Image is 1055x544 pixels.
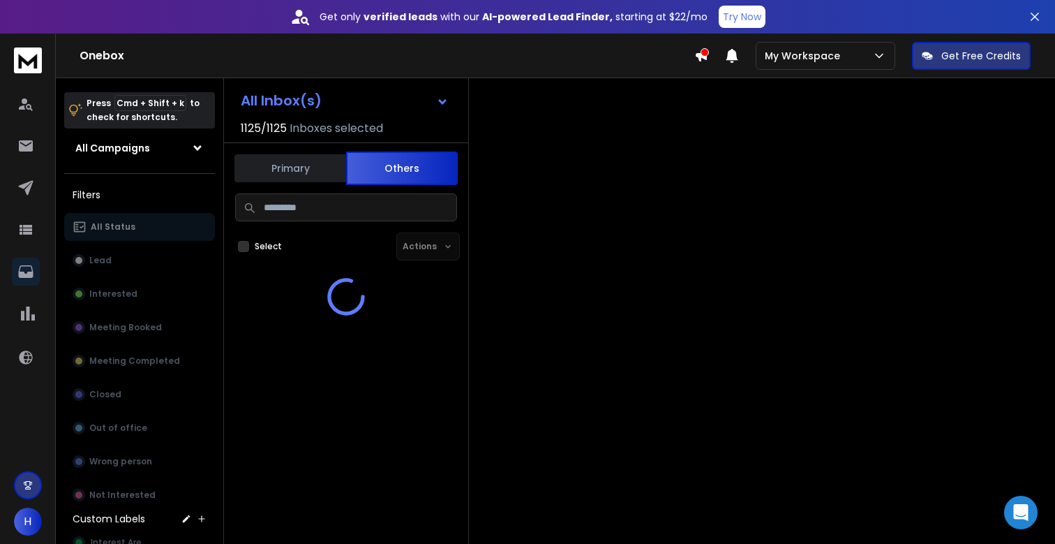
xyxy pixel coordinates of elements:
[87,96,200,124] p: Press to check for shortcuts.
[73,512,145,526] h3: Custom Labels
[80,47,694,64] h1: Onebox
[290,120,383,137] h3: Inboxes selected
[255,241,282,252] label: Select
[230,87,460,115] button: All Inbox(s)
[14,508,42,536] button: H
[765,49,846,63] p: My Workspace
[719,6,765,28] button: Try Now
[241,120,287,137] span: 1125 / 1125
[14,47,42,73] img: logo
[364,10,437,24] strong: verified leads
[346,152,458,185] button: Others
[941,49,1021,63] p: Get Free Credits
[723,10,761,24] p: Try Now
[912,42,1031,70] button: Get Free Credits
[114,95,186,111] span: Cmd + Shift + k
[320,10,708,24] p: Get only with our starting at $22/mo
[64,185,215,205] h3: Filters
[1004,496,1038,529] div: Open Intercom Messenger
[241,94,322,108] h1: All Inbox(s)
[75,141,150,155] h1: All Campaigns
[482,10,613,24] strong: AI-powered Lead Finder,
[234,153,346,184] button: Primary
[64,134,215,162] button: All Campaigns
